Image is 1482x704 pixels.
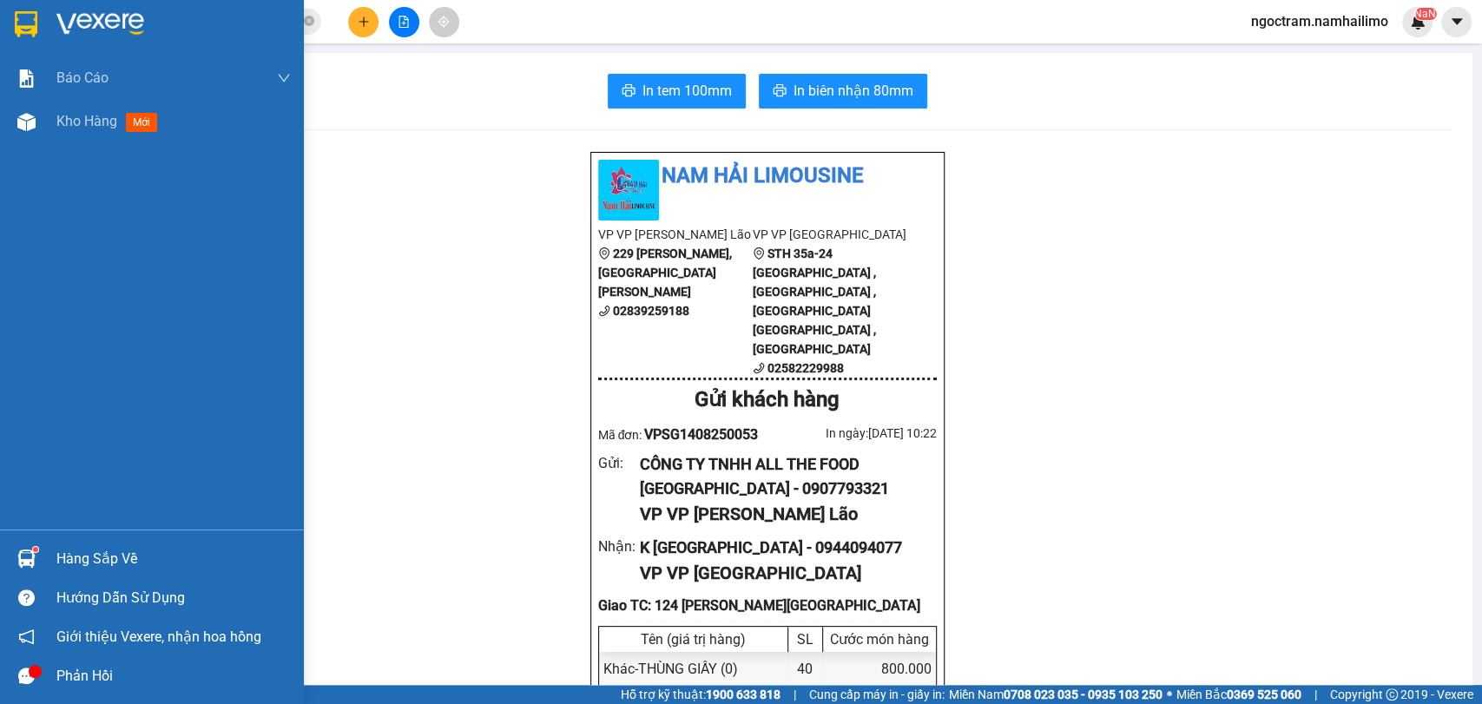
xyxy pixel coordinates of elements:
button: printerIn tem 100mm [608,74,746,109]
button: printerIn biên nhận 80mm [759,74,927,109]
div: Tên (giá trị hàng) [603,631,783,648]
button: plus [348,7,379,37]
span: question-circle [18,589,35,606]
b: 02839259188 [613,304,689,318]
span: ⚪️ [1167,691,1172,698]
span: VPSG1408250053 [644,426,758,443]
li: VP VP [PERSON_NAME] Lão [598,225,754,244]
span: printer [773,83,787,100]
span: phone [598,305,610,317]
button: caret-down [1441,7,1472,37]
span: close-circle [304,16,314,26]
span: In biên nhận 80mm [794,80,913,102]
span: Miền Nam [949,685,1163,704]
span: environment [598,247,610,260]
div: Mã đơn: [598,424,767,445]
div: 40 [788,652,823,686]
li: VP VP [PERSON_NAME] Lão [9,94,120,151]
strong: 1900 633 818 [706,688,781,701]
span: Khác - THÙNG GIẤY (0) [603,661,738,677]
span: mới [126,113,157,132]
span: notification [18,628,35,645]
div: 800.000 [823,652,936,686]
span: Cung cấp máy in - giấy in: [809,685,945,704]
img: solution-icon [17,69,36,88]
span: printer [622,83,636,100]
span: ngoctram.namhailimo [1237,10,1402,32]
span: plus [358,16,370,28]
span: Miền Bắc [1176,685,1301,704]
li: Nam Hải Limousine [598,160,937,193]
span: close-circle [304,14,314,30]
span: | [794,685,796,704]
sup: NaN [1414,8,1436,20]
span: Giới thiệu Vexere, nhận hoa hồng [56,626,261,648]
span: caret-down [1449,14,1465,30]
button: aim [429,7,459,37]
span: down [277,71,291,85]
div: Nhận : [598,536,641,557]
img: logo.jpg [9,9,69,69]
div: VP VP [GEOGRAPHIC_DATA] [640,560,922,587]
img: logo-vxr [15,11,37,37]
b: STH 35a-24 [GEOGRAPHIC_DATA] , [GEOGRAPHIC_DATA] , [GEOGRAPHIC_DATA] [GEOGRAPHIC_DATA] , [GEOGRAP... [753,247,876,356]
div: Gửi : [598,452,641,474]
span: phone [753,362,765,374]
div: K [GEOGRAPHIC_DATA] - 0944094077 [640,536,922,560]
img: icon-new-feature [1410,14,1426,30]
sup: 1 [33,547,38,552]
div: Hàng sắp về [56,546,291,572]
li: Nam Hải Limousine [9,9,252,74]
strong: 0708 023 035 - 0935 103 250 [1004,688,1163,701]
div: Giao TC: 124 [PERSON_NAME][GEOGRAPHIC_DATA] [598,595,937,616]
span: Báo cáo [56,67,109,89]
span: copyright [1386,688,1398,701]
b: 229 [PERSON_NAME], [GEOGRAPHIC_DATA][PERSON_NAME] [598,247,732,299]
img: warehouse-icon [17,549,36,568]
div: In ngày: [DATE] 10:22 [767,424,937,443]
div: VP VP [PERSON_NAME] Lão [640,501,922,528]
span: file-add [398,16,410,28]
b: 02582229988 [767,361,844,375]
div: Hướng dẫn sử dụng [56,585,291,611]
div: Phản hồi [56,663,291,689]
span: Hỗ trợ kỹ thuật: [621,685,781,704]
div: Cước món hàng [827,631,932,648]
div: SL [793,631,818,648]
span: | [1314,685,1317,704]
strong: 0369 525 060 [1227,688,1301,701]
span: aim [438,16,450,28]
div: CÔNG TY TNHH ALL THE FOOD [GEOGRAPHIC_DATA] - 0907793321 [640,452,922,502]
span: In tem 100mm [642,80,732,102]
button: file-add [389,7,419,37]
span: environment [753,247,765,260]
img: logo.jpg [598,160,659,220]
span: message [18,668,35,684]
li: VP VP [GEOGRAPHIC_DATA] [753,225,908,244]
li: VP VP [GEOGRAPHIC_DATA] [120,94,231,151]
img: warehouse-icon [17,113,36,131]
span: Kho hàng [56,113,117,129]
div: Gửi khách hàng [598,384,937,417]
